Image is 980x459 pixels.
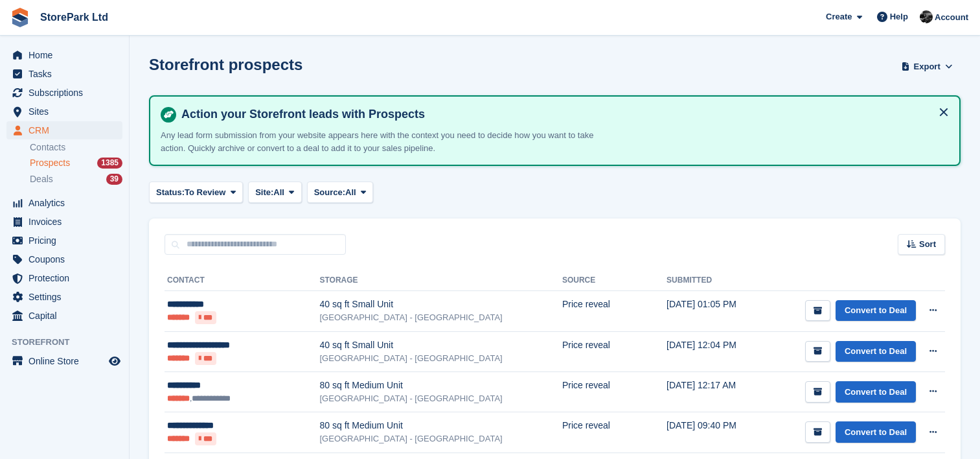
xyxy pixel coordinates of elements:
[248,182,302,203] button: Site: All
[6,121,122,139] a: menu
[30,172,122,186] a: Deals 39
[836,300,916,322] a: Convert to Deal
[320,379,562,392] div: 80 sq ft Medium Unit
[185,186,225,199] span: To Review
[6,65,122,83] a: menu
[28,250,106,268] span: Coupons
[6,307,122,325] a: menu
[667,372,759,412] td: [DATE] 12:17 AM
[667,331,759,372] td: [DATE] 12:04 PM
[314,186,345,199] span: Source:
[176,107,949,122] h4: Action your Storefront leads with Prospects
[836,421,916,443] a: Convert to Deal
[914,60,940,73] span: Export
[920,10,933,23] img: Ryan Mulcahy
[6,194,122,212] a: menu
[28,102,106,121] span: Sites
[667,291,759,332] td: [DATE] 01:05 PM
[6,102,122,121] a: menu
[161,129,614,154] p: Any lead form submission from your website appears here with the context you need to decide how y...
[28,352,106,370] span: Online Store
[562,372,667,412] td: Price reveal
[562,291,667,332] td: Price reveal
[28,121,106,139] span: CRM
[28,65,106,83] span: Tasks
[149,56,302,73] h1: Storefront prospects
[30,173,53,185] span: Deals
[28,269,106,287] span: Protection
[320,419,562,432] div: 80 sq ft Medium Unit
[320,432,562,445] div: [GEOGRAPHIC_DATA] - [GEOGRAPHIC_DATA]
[35,6,113,28] a: StorePark Ltd
[30,156,122,170] a: Prospects 1385
[149,182,243,203] button: Status: To Review
[107,353,122,369] a: Preview store
[890,10,908,23] span: Help
[28,213,106,231] span: Invoices
[6,269,122,287] a: menu
[6,250,122,268] a: menu
[562,331,667,372] td: Price reveal
[28,194,106,212] span: Analytics
[320,270,562,291] th: Storage
[28,288,106,306] span: Settings
[6,213,122,231] a: menu
[307,182,374,203] button: Source: All
[667,412,759,453] td: [DATE] 09:40 PM
[320,311,562,324] div: [GEOGRAPHIC_DATA] - [GEOGRAPHIC_DATA]
[836,381,916,403] a: Convert to Deal
[6,288,122,306] a: menu
[156,186,185,199] span: Status:
[562,270,667,291] th: Source
[106,174,122,185] div: 39
[836,341,916,362] a: Convert to Deal
[667,270,759,291] th: Submitted
[919,238,936,251] span: Sort
[6,352,122,370] a: menu
[320,338,562,352] div: 40 sq ft Small Unit
[320,298,562,311] div: 40 sq ft Small Unit
[255,186,273,199] span: Site:
[345,186,356,199] span: All
[28,231,106,250] span: Pricing
[273,186,284,199] span: All
[562,412,667,453] td: Price reveal
[28,84,106,102] span: Subscriptions
[28,307,106,325] span: Capital
[320,392,562,405] div: [GEOGRAPHIC_DATA] - [GEOGRAPHIC_DATA]
[30,157,70,169] span: Prospects
[165,270,320,291] th: Contact
[10,8,30,27] img: stora-icon-8386f47178a22dfd0bd8f6a31ec36ba5ce8667c1dd55bd0f319d3a0aa187defe.svg
[6,46,122,64] a: menu
[6,231,122,250] a: menu
[826,10,852,23] span: Create
[30,141,122,154] a: Contacts
[6,84,122,102] a: menu
[12,336,129,349] span: Storefront
[935,11,968,24] span: Account
[28,46,106,64] span: Home
[898,56,955,77] button: Export
[97,158,122,169] div: 1385
[320,352,562,365] div: [GEOGRAPHIC_DATA] - [GEOGRAPHIC_DATA]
